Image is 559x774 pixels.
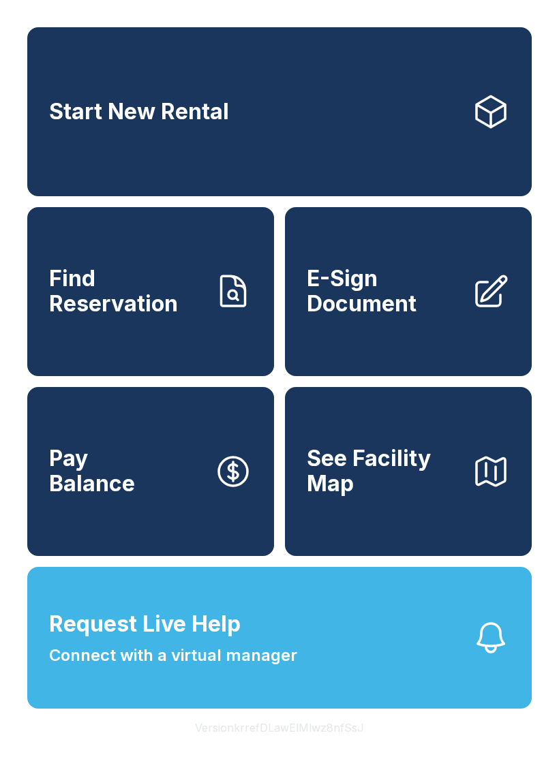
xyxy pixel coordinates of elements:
span: Pay Balance [49,446,135,496]
button: Request Live HelpConnect with a virtual manager [27,567,532,709]
button: See Facility Map [285,387,532,556]
span: E-Sign Document [307,266,461,316]
button: PayBalance [27,387,274,556]
span: Request Live Help [49,608,241,640]
a: E-Sign Document [285,207,532,376]
span: See Facility Map [307,446,461,496]
a: Start New Rental [27,27,532,196]
span: Find Reservation [49,266,203,316]
span: Connect with a virtual manager [49,643,297,668]
a: Find Reservation [27,207,274,376]
span: Start New Rental [49,99,229,125]
button: VersionkrrefDLawElMlwz8nfSsJ [184,709,375,747]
